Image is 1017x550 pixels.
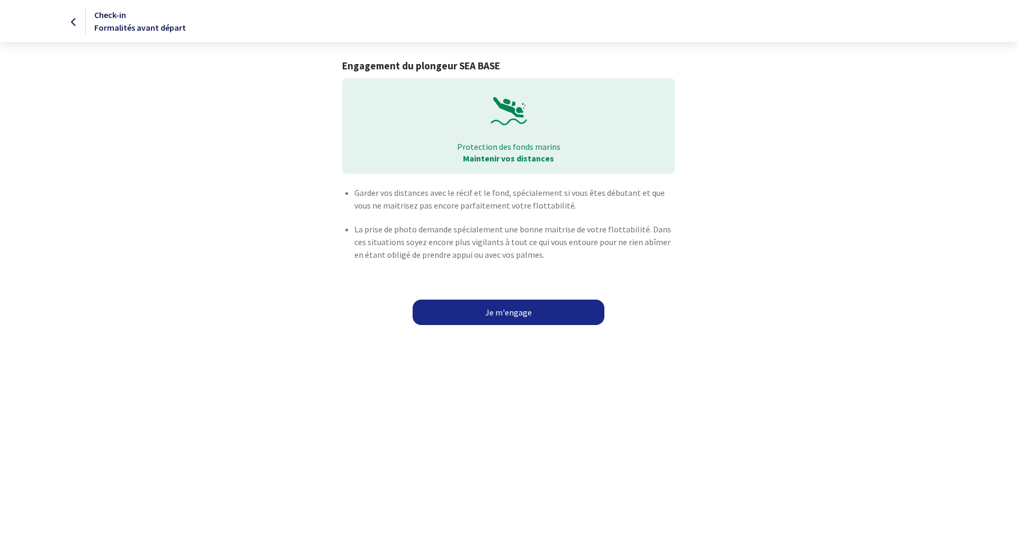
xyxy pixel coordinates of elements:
[350,141,667,152] p: Protection des fonds marins
[354,186,674,212] p: Garder vos distances avec le récif et le fond, spécialement si vous êtes débutant et que vous ne ...
[342,60,674,72] h1: Engagement du plongeur SEA BASE
[463,153,554,164] strong: Maintenir vos distances
[354,223,674,261] p: La prise de photo demande spécialement une bonne maitrise de votre flottabilité. Dans ces situati...
[94,10,186,33] span: Check-in Formalités avant départ
[413,300,604,325] a: Je m'engage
